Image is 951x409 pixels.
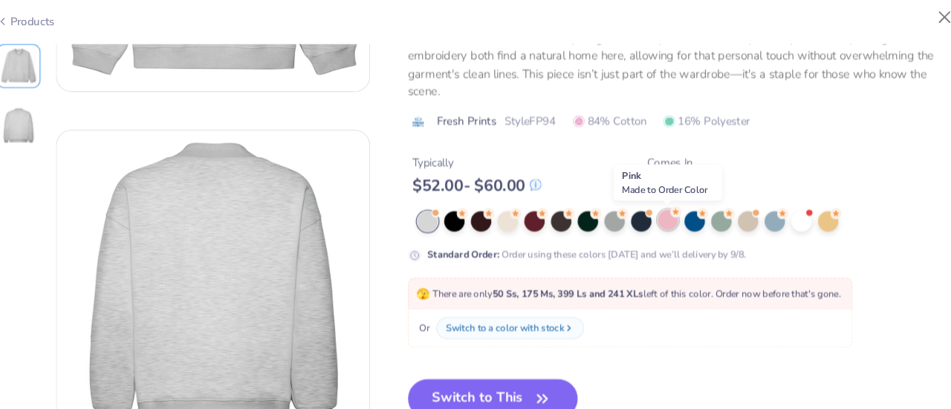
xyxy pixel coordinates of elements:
[419,159,541,174] div: Typically
[641,159,695,174] div: Comes In
[617,186,698,197] span: Made to Order Color
[609,168,712,202] div: Pink
[495,284,637,296] strong: 50 Ss, 175 Ms, 399 Ls and 241 XLs
[506,120,554,135] span: Style FP94
[28,57,64,93] img: Front
[423,284,435,298] span: 🫣
[25,25,81,41] div: Products
[28,114,64,149] img: Back
[451,316,562,330] div: Switch to a color with stock
[415,122,435,134] img: brand logo
[433,247,502,259] strong: Standard Order :
[441,313,581,333] button: Switch to a color with stock
[415,371,576,408] button: Switch to This
[442,120,499,135] span: Fresh Prints
[656,120,739,135] span: 16% Polyester
[433,246,735,260] div: Order using these colors [DATE] and we’ll delivery by 9/8.
[423,284,825,296] span: There are only left of this color. Order now before that's gone.
[423,316,435,330] span: Or
[571,120,641,135] span: 84% Cotton
[419,179,541,197] div: $ 52.00 - $ 60.00
[909,15,937,43] button: Close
